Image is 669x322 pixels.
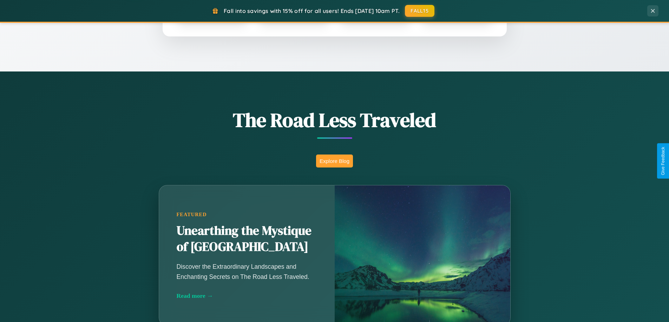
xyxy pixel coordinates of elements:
span: Fall into savings with 15% off for all users! Ends [DATE] 10am PT. [224,7,400,14]
p: Discover the Extraordinary Landscapes and Enchanting Secrets on The Road Less Traveled. [177,262,317,281]
button: Explore Blog [316,155,353,167]
div: Read more → [177,292,317,300]
div: Give Feedback [661,147,665,175]
button: FALL15 [405,5,434,17]
div: Featured [177,212,317,218]
h2: Unearthing the Mystique of [GEOGRAPHIC_DATA] [177,223,317,255]
h1: The Road Less Traveled [124,107,545,133]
